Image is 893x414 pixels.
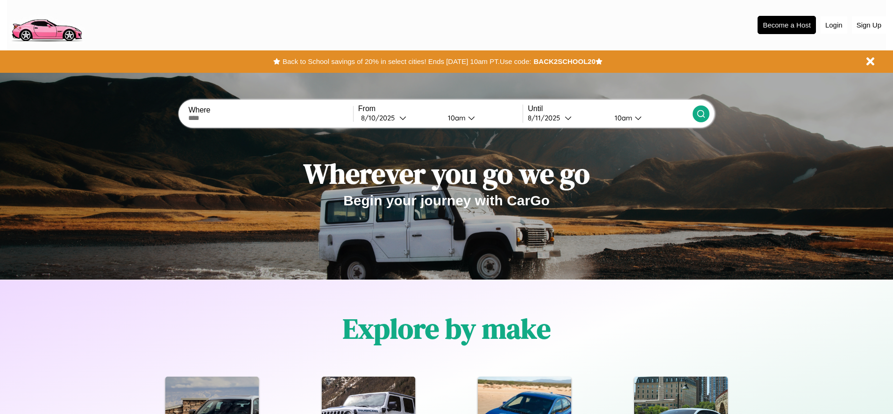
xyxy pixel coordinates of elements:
div: 8 / 10 / 2025 [361,113,399,122]
img: logo [7,5,86,44]
div: 8 / 11 / 2025 [528,113,565,122]
label: From [358,105,523,113]
h1: Explore by make [343,309,551,348]
div: 10am [443,113,468,122]
button: 8/10/2025 [358,113,440,123]
button: Login [821,16,847,34]
b: BACK2SCHOOL20 [533,57,595,65]
button: Become a Host [758,16,816,34]
button: Sign Up [852,16,886,34]
div: 10am [610,113,635,122]
button: Back to School savings of 20% in select cities! Ends [DATE] 10am PT.Use code: [280,55,533,68]
label: Until [528,105,692,113]
button: 10am [440,113,523,123]
button: 10am [607,113,692,123]
label: Where [188,106,353,114]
